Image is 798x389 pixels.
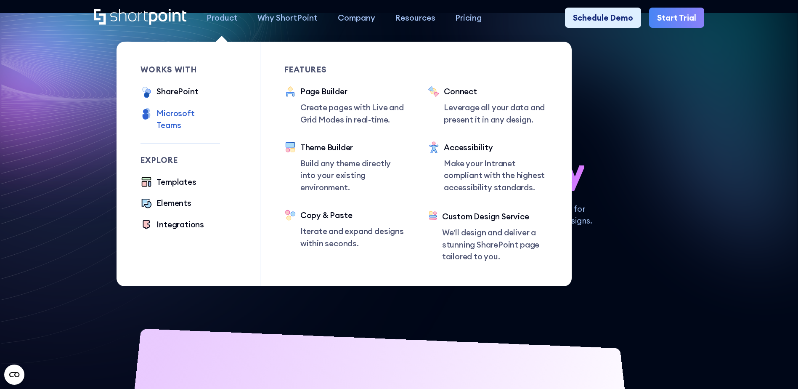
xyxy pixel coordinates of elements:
div: Accessibility [444,141,548,153]
p: Build any theme directly into your existing environment. [300,157,404,193]
div: Page Builder [300,85,404,97]
p: Create pages with Live and Grid Modes in real-time. [300,101,404,125]
button: Open CMP widget [4,365,24,385]
div: Connect [444,85,548,97]
div: Resources [395,12,435,24]
div: Product [207,12,238,24]
a: Page BuilderCreate pages with Live and Grid Modes in real-time. [284,85,404,125]
div: Why ShortPoint [257,12,318,24]
div: Features [284,66,404,74]
iframe: Chat Widget [647,291,798,389]
div: Templates [156,176,196,188]
p: Iterate and expand designs within seconds. [300,225,404,249]
div: Microsoft Teams [156,107,220,131]
a: Integrations [141,218,204,232]
a: Elements [141,197,191,210]
a: Company [328,8,385,27]
a: Schedule Demo [565,8,641,27]
a: Pricing [445,8,492,27]
div: works with [141,66,220,74]
a: Theme BuilderBuild any theme directly into your existing environment. [284,141,404,193]
p: We’ll design and deliver a stunning SharePoint page tailored to you. [442,226,548,262]
p: Leverage all your data and present it in any design. [444,101,548,125]
a: Custom Design ServiceWe’ll design and deliver a stunning SharePoint page tailored to you. [428,210,548,262]
a: SharePoint [141,85,198,99]
p: Make your Intranet compliant with the highest accessibility standards. [444,157,548,193]
a: ConnectLeverage all your data and present it in any design. [428,85,548,125]
a: Microsoft Teams [141,107,220,131]
div: Theme Builder [300,141,404,153]
div: Elements [156,197,191,209]
a: Home [94,9,187,26]
a: Why ShortPoint [248,8,328,27]
div: Explore [141,156,220,164]
div: Pricing [455,12,482,24]
a: Copy & PasteIterate and expand designs within seconds. [284,209,404,249]
a: Templates [141,176,196,189]
h1: SharePoint Design has never been [94,112,704,191]
a: Start Trial [649,8,704,27]
span: so easy [461,151,584,191]
div: Custom Design Service [442,210,548,222]
div: Company [338,12,375,24]
a: AccessibilityMake your Intranet compliant with the highest accessibility standards. [428,141,548,194]
div: SharePoint [156,85,198,97]
div: Copy & Paste [300,209,404,221]
a: Product [196,8,247,27]
div: Integrations [156,218,204,230]
a: Resources [385,8,445,27]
